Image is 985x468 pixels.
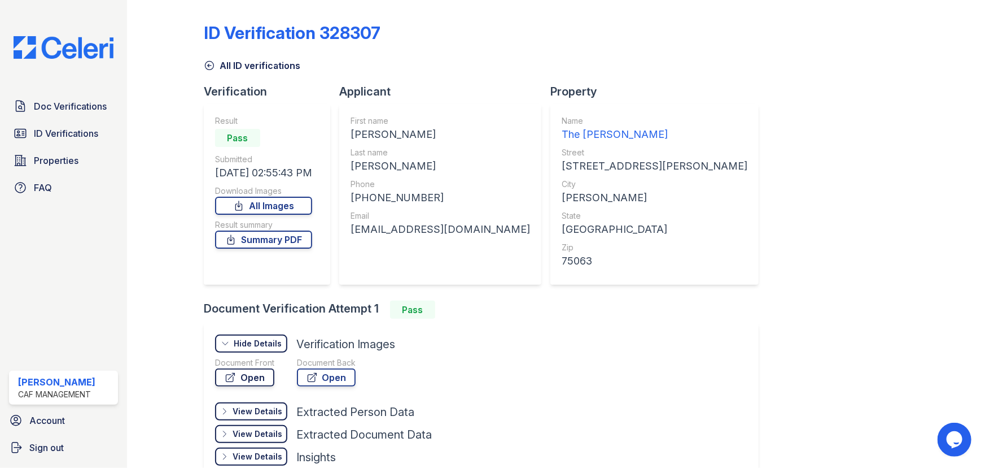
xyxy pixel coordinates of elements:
[233,451,282,462] div: View Details
[5,409,122,432] a: Account
[215,154,312,165] div: Submitted
[215,197,312,215] a: All Images
[9,95,118,118] a: Doc Verifications
[215,185,312,197] div: Download Images
[29,441,64,454] span: Sign out
[215,219,312,231] div: Result summary
[351,115,530,127] div: First name
[204,59,300,72] a: All ID verifications
[5,436,122,459] a: Sign out
[339,84,550,99] div: Applicant
[297,369,356,387] a: Open
[34,154,78,167] span: Properties
[562,190,747,206] div: [PERSON_NAME]
[562,115,747,142] a: Name The [PERSON_NAME]
[204,23,380,43] div: ID Verification 328307
[296,336,395,352] div: Verification Images
[233,428,282,440] div: View Details
[562,210,747,222] div: State
[296,427,432,443] div: Extracted Document Data
[34,99,107,113] span: Doc Verifications
[18,389,95,400] div: CAF Management
[9,122,118,145] a: ID Verifications
[9,176,118,199] a: FAQ
[562,147,747,158] div: Street
[5,36,122,59] img: CE_Logo_Blue-a8612792a0a2168367f1c8372b55b34899dd931a85d93a1a3d3e32e68fde9ad4.png
[351,179,530,190] div: Phone
[296,404,414,420] div: Extracted Person Data
[18,375,95,389] div: [PERSON_NAME]
[215,165,312,181] div: [DATE] 02:55:43 PM
[215,357,274,369] div: Document Front
[233,406,282,417] div: View Details
[562,127,747,142] div: The [PERSON_NAME]
[215,129,260,147] div: Pass
[204,301,768,319] div: Document Verification Attempt 1
[351,222,530,237] div: [EMAIL_ADDRESS][DOMAIN_NAME]
[234,338,282,349] div: Hide Details
[297,357,356,369] div: Document Back
[351,127,530,142] div: [PERSON_NAME]
[215,369,274,387] a: Open
[562,158,747,174] div: [STREET_ADDRESS][PERSON_NAME]
[34,127,98,140] span: ID Verifications
[562,222,747,237] div: [GEOGRAPHIC_DATA]
[562,253,747,269] div: 75063
[562,179,747,190] div: City
[562,242,747,253] div: Zip
[351,210,530,222] div: Email
[204,84,339,99] div: Verification
[9,149,118,172] a: Properties
[215,231,312,249] a: Summary PDF
[296,449,336,465] div: Insights
[938,423,974,457] iframe: chat widget
[562,115,747,127] div: Name
[390,301,435,319] div: Pass
[351,147,530,158] div: Last name
[34,181,52,194] span: FAQ
[29,414,65,427] span: Account
[351,190,530,206] div: [PHONE_NUMBER]
[215,115,312,127] div: Result
[550,84,768,99] div: Property
[351,158,530,174] div: [PERSON_NAME]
